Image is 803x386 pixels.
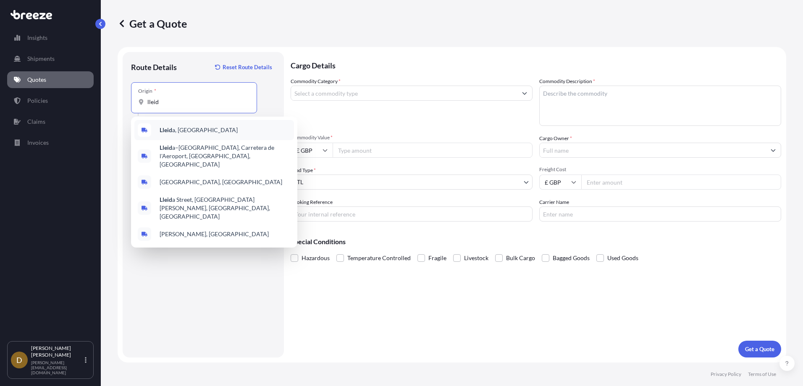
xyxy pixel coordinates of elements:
[464,252,488,264] span: Livestock
[607,252,638,264] span: Used Goods
[138,88,156,94] div: Origin
[27,117,45,126] p: Claims
[291,198,333,206] label: Booking Reference
[131,62,177,72] p: Route Details
[539,198,569,206] label: Carrier Name
[27,76,46,84] p: Quotes
[31,345,83,358] p: [PERSON_NAME] [PERSON_NAME]
[131,117,297,248] div: Show suggestions
[223,63,272,71] p: Reset Route Details
[291,86,517,101] input: Select a commodity type
[581,175,781,190] input: Enter amount
[291,166,316,175] span: Load Type
[160,144,172,151] b: Lleid
[291,238,781,245] p: Special Conditions
[291,52,781,77] p: Cargo Details
[291,134,533,141] span: Commodity Value
[27,55,55,63] p: Shipments
[506,252,535,264] span: Bulk Cargo
[160,126,238,134] span: a, [GEOGRAPHIC_DATA]
[291,206,533,222] input: Your internal reference
[160,196,291,221] span: a Street, [GEOGRAPHIC_DATA][PERSON_NAME], [GEOGRAPHIC_DATA], [GEOGRAPHIC_DATA]
[294,178,303,186] span: LTL
[27,34,47,42] p: Insights
[302,252,330,264] span: Hazardous
[766,143,781,158] button: Show suggestions
[16,356,22,364] span: D
[160,126,172,133] b: Lleid
[160,196,172,203] b: Lleid
[540,143,766,158] input: Full name
[160,230,269,238] span: [PERSON_NAME], [GEOGRAPHIC_DATA]
[745,345,774,353] p: Get a Quote
[539,166,781,173] span: Freight Cost
[27,138,49,147] p: Invoices
[539,206,781,222] input: Enter name
[539,77,595,86] label: Commodity Description
[347,252,411,264] span: Temperature Controlled
[333,143,533,158] input: Type amount
[160,143,291,169] span: a–[GEOGRAPHIC_DATA], Carretera de l'Aeroport, [GEOGRAPHIC_DATA], [GEOGRAPHIC_DATA]
[31,360,83,375] p: [PERSON_NAME][EMAIL_ADDRESS][DOMAIN_NAME]
[291,77,341,86] label: Commodity Category
[27,96,48,105] p: Policies
[748,371,776,378] p: Terms of Use
[428,252,446,264] span: Fragile
[517,86,532,101] button: Show suggestions
[118,17,187,30] p: Get a Quote
[553,252,590,264] span: Bagged Goods
[160,178,282,186] span: [GEOGRAPHIC_DATA], [GEOGRAPHIC_DATA]
[539,134,572,143] label: Cargo Owner
[147,98,247,106] input: Origin
[711,371,741,378] p: Privacy Policy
